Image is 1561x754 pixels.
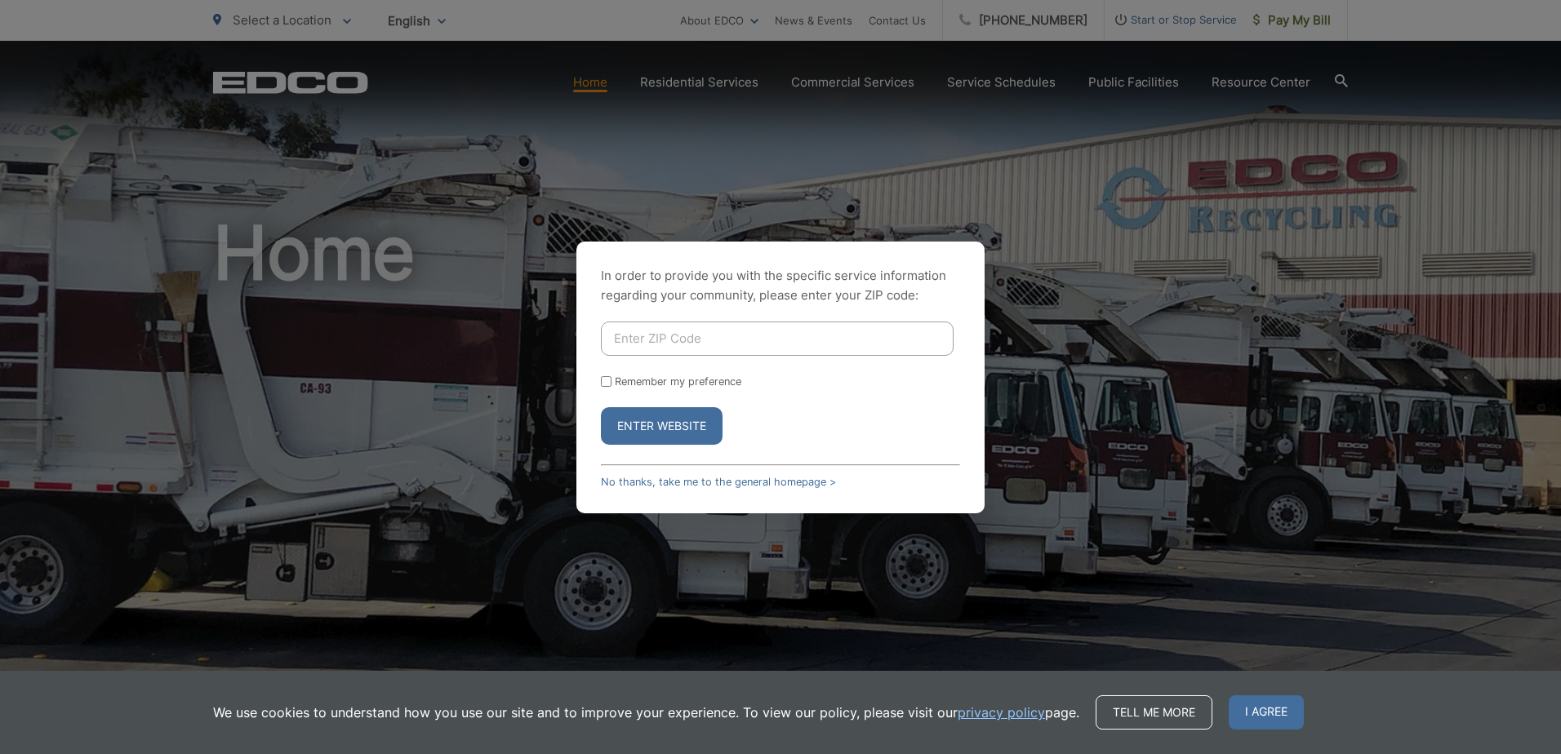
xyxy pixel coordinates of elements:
a: No thanks, take me to the general homepage > [601,476,836,488]
p: We use cookies to understand how you use our site and to improve your experience. To view our pol... [213,703,1079,722]
a: Tell me more [1096,695,1212,730]
p: In order to provide you with the specific service information regarding your community, please en... [601,266,960,305]
button: Enter Website [601,407,723,445]
span: I agree [1229,695,1304,730]
label: Remember my preference [615,375,741,388]
a: privacy policy [958,703,1045,722]
input: Enter ZIP Code [601,322,954,356]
